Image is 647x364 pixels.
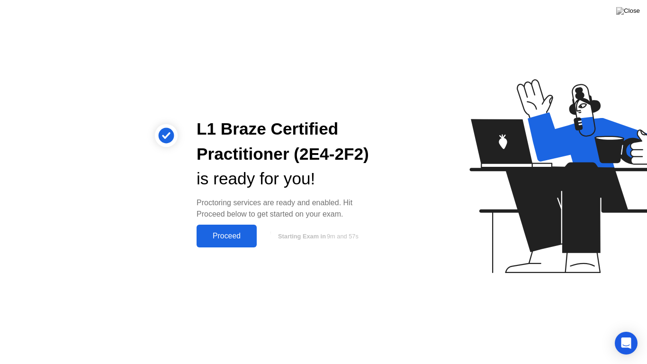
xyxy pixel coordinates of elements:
span: 9m and 57s [327,233,359,240]
div: L1 Braze Certified Practitioner (2E4-2F2) [197,117,373,167]
img: Close [616,7,640,15]
div: Proceed [199,232,254,240]
button: Starting Exam in9m and 57s [261,227,373,245]
button: Proceed [197,225,257,247]
div: is ready for you! [197,166,373,191]
div: Proctoring services are ready and enabled. Hit Proceed below to get started on your exam. [197,197,373,220]
div: Open Intercom Messenger [615,332,638,355]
